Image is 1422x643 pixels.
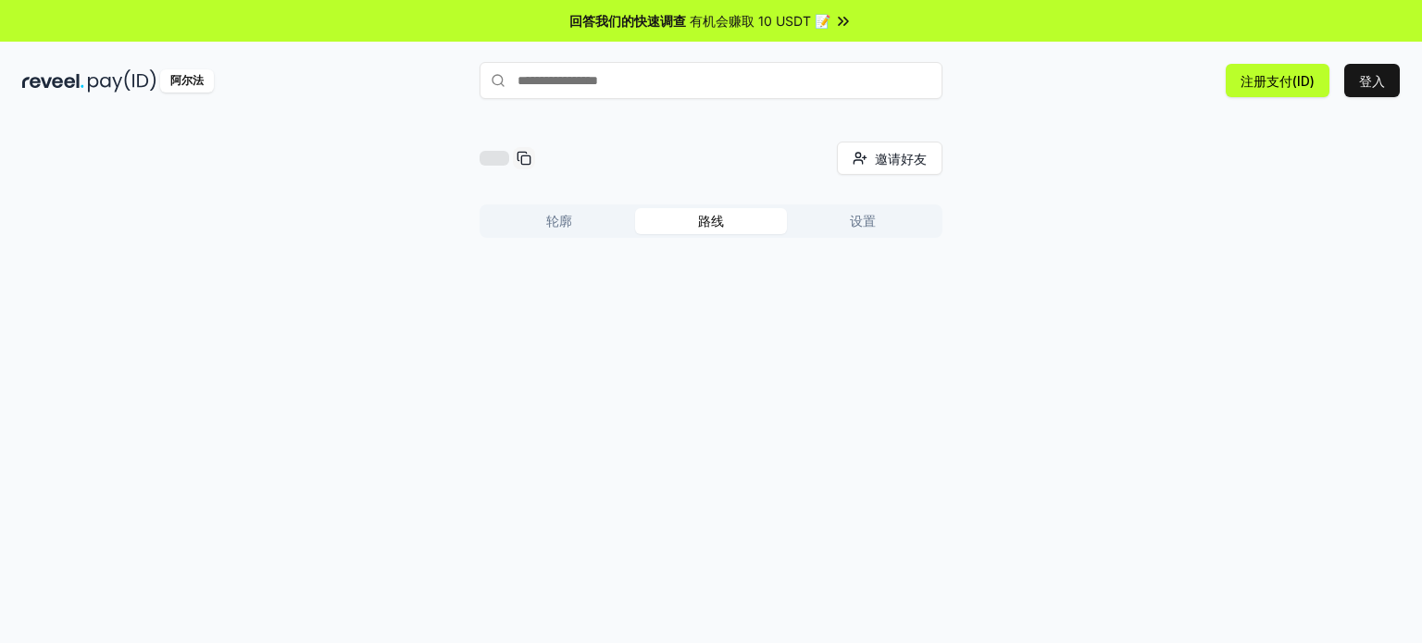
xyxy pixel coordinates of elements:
button: 注册支付(ID) [1226,64,1329,97]
font: 注册支付(ID) [1241,73,1315,89]
font: 邀请好友 [875,151,927,167]
button: 登入 [1344,64,1400,97]
font: 阿尔法 [170,73,204,87]
font: 轮廓 [546,213,572,229]
img: 揭示黑暗 [22,69,84,93]
font: 登入 [1359,73,1385,89]
font: 设置 [850,213,876,229]
font: 有机会赚取 10 USDT 📝 [690,13,830,29]
button: 邀请好友 [837,142,942,175]
img: 付款编号 [88,69,156,93]
font: 回答我们的快速调查 [569,13,686,29]
font: 路线 [698,213,724,229]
